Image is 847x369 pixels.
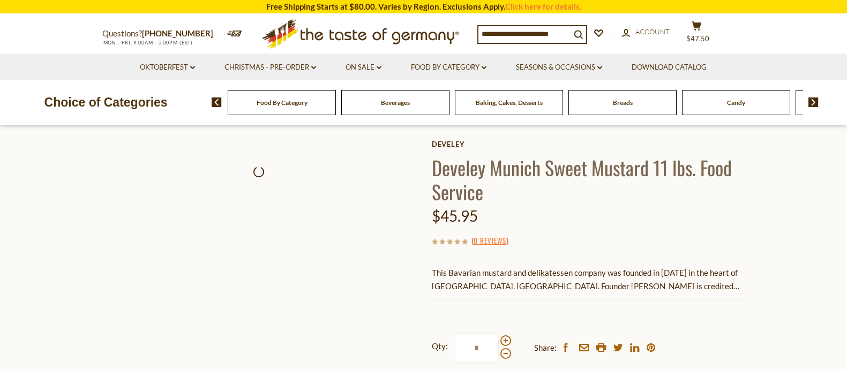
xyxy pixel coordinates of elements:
[632,62,707,73] a: Download Catalog
[455,333,499,363] input: Qty:
[411,62,486,73] a: Food By Category
[622,26,670,38] a: Account
[635,27,670,36] span: Account
[432,140,745,148] a: Develey
[471,235,508,246] span: ( )
[346,62,381,73] a: On Sale
[686,34,709,43] span: $47.50
[212,97,222,107] img: previous arrow
[102,40,193,46] span: MON - FRI, 9:00AM - 5:00PM (EST)
[102,27,221,41] p: Questions?
[516,62,602,73] a: Seasons & Occasions
[140,62,195,73] a: Oktoberfest
[257,99,308,107] a: Food By Category
[808,97,819,107] img: next arrow
[432,340,448,353] strong: Qty:
[432,266,745,293] p: This Bavarian mustard and delikatessen company was founded in [DATE] in the heart of [GEOGRAPHIC_...
[224,62,316,73] a: Christmas - PRE-ORDER
[727,99,745,107] a: Candy
[681,21,713,48] button: $47.50
[432,155,745,204] h1: Develey Munich Sweet Mustard 11 lbs. Food Service
[613,99,633,107] a: Breads
[381,99,410,107] a: Beverages
[534,341,557,355] span: Share:
[505,2,581,11] a: Click here for details.
[474,235,506,247] a: 0 Reviews
[142,28,213,38] a: [PHONE_NUMBER]
[432,207,478,225] span: $45.95
[476,99,543,107] a: Baking, Cakes, Desserts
